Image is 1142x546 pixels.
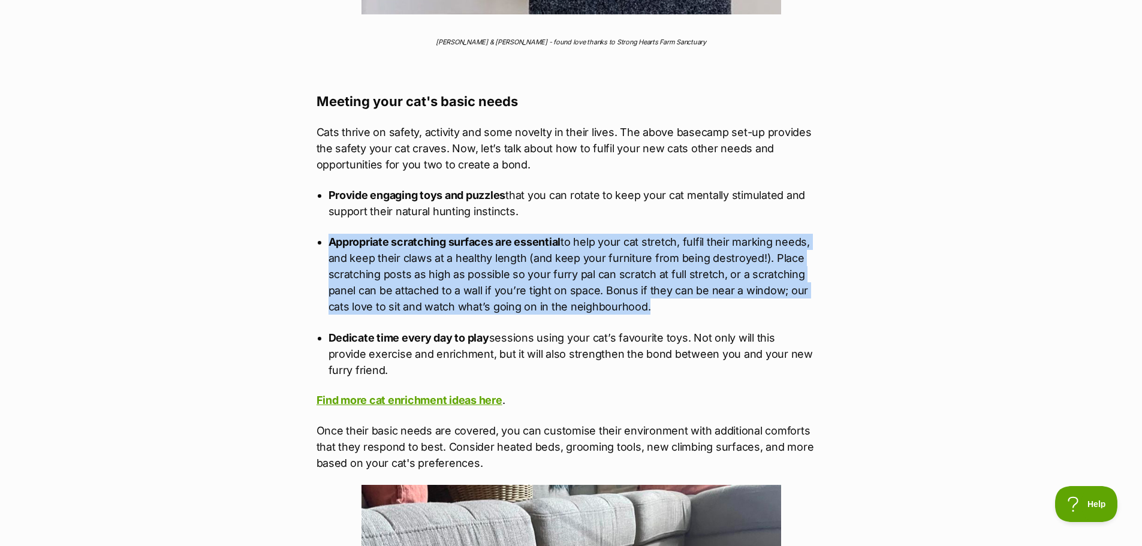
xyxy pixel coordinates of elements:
[329,189,506,201] strong: Provide engaging toys and puzzles
[329,330,814,378] p: sessions using your cat’s favourite toys. Not only will this provide exercise and enrichment, but...
[329,331,489,344] strong: Dedicate time every day to play
[317,394,502,406] a: Find more cat enrichment ideas here
[329,187,814,219] p: that you can rotate to keep your cat mentally stimulated and support their natural hunting instin...
[329,234,814,315] p: to help your cat stretch, fulfil their marking needs, and keep their claws at a healthy length (a...
[329,236,561,248] strong: Appropriate scratching surfaces are essential
[317,392,826,408] p: .
[1055,486,1118,522] iframe: Help Scout Beacon - Open
[317,124,826,173] p: Cats thrive on safety, activity and some novelty in their lives. The above basecamp set-up provid...
[427,1,435,9] img: adc.png
[436,38,706,46] em: [PERSON_NAME] & [PERSON_NAME] - found love thanks to Strong Hearts Farm Sanctuary
[317,423,826,471] p: Once their basic needs are covered, you can customise their environment with additional comforts ...
[317,93,826,110] h3: Meeting your cat's basic needs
